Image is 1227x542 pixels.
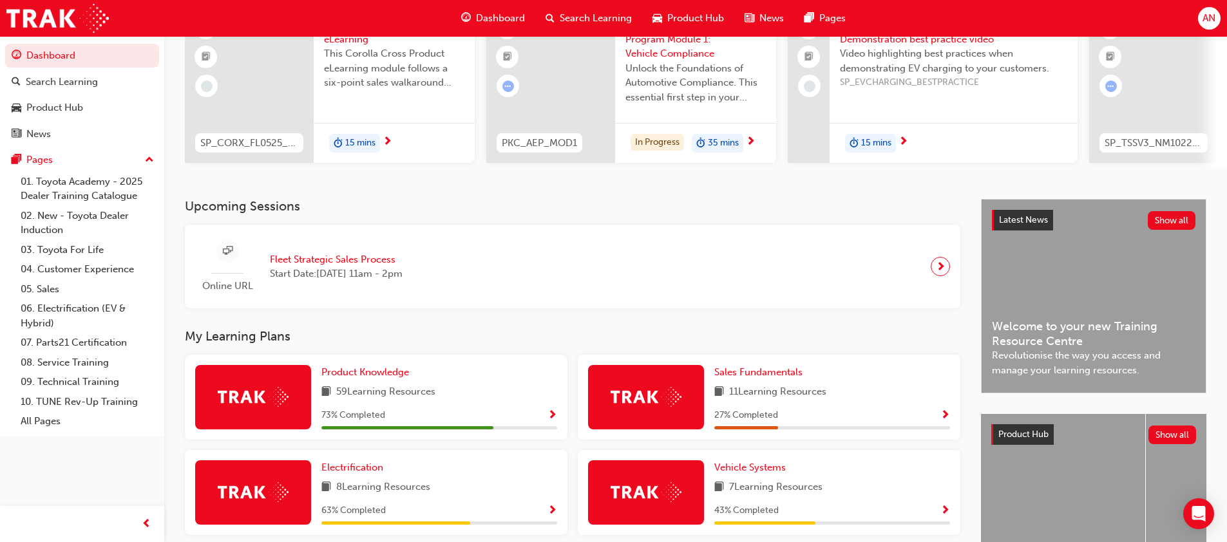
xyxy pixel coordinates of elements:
[714,462,786,473] span: Vehicle Systems
[15,240,159,260] a: 03. Toyota For Life
[336,480,430,496] span: 8 Learning Resources
[218,482,289,502] img: Trak
[15,172,159,206] a: 01. Toyota Academy - 2025 Dealer Training Catalogue
[794,5,856,32] a: pages-iconPages
[15,279,159,299] a: 05. Sales
[759,11,784,26] span: News
[5,96,159,120] a: Product Hub
[714,384,724,400] span: book-icon
[804,80,815,92] span: learningRecordVerb_NONE-icon
[1106,49,1115,66] span: booktick-icon
[324,46,464,90] span: This Corolla Cross Product eLearning module follows a six-point sales walkaround format, designed...
[270,266,403,281] span: Start Date: [DATE] 11am - 2pm
[15,372,159,392] a: 09. Technical Training
[546,10,555,26] span: search-icon
[991,424,1196,445] a: Product HubShow all
[804,10,814,26] span: pages-icon
[611,482,681,502] img: Trak
[223,243,233,259] span: sessionType_ONLINE_URL-icon
[476,11,525,26] span: Dashboard
[652,10,662,26] span: car-icon
[336,384,435,400] span: 59 Learning Resources
[321,460,388,475] a: Electrification
[714,408,778,423] span: 27 % Completed
[334,135,343,152] span: duration-icon
[535,5,642,32] a: search-iconSearch Learning
[321,480,331,496] span: book-icon
[899,136,908,148] span: next-icon
[26,100,83,115] div: Product Hub
[12,77,21,88] span: search-icon
[547,503,557,519] button: Show Progress
[5,148,159,172] button: Pages
[142,516,151,532] span: prev-icon
[560,11,632,26] span: Search Learning
[998,429,1049,440] span: Product Hub
[714,365,808,380] a: Sales Fundamentals
[502,80,514,92] span: learningRecordVerb_ATTEMPT-icon
[819,11,846,26] span: Pages
[708,136,739,151] span: 35 mins
[745,10,754,26] span: news-icon
[185,7,475,163] a: SP_CORX_FL0525_ELCorolla Cross Product eLearningThis Corolla Cross Product eLearning module follo...
[195,235,950,299] a: Online URLFleet Strategic Sales ProcessStart Date:[DATE] 11am - 2pm
[321,408,385,423] span: 73 % Completed
[15,353,159,373] a: 08. Service Training
[940,505,950,517] span: Show Progress
[321,462,383,473] span: Electrification
[1198,7,1221,30] button: AN
[12,154,21,166] span: pages-icon
[992,319,1195,348] span: Welcome to your new Training Resource Centre
[12,102,21,114] span: car-icon
[15,206,159,240] a: 02. New - Toyota Dealer Induction
[992,348,1195,377] span: Revolutionise the way you access and manage your learning resources.
[631,134,684,151] div: In Progress
[1183,498,1214,529] div: Open Intercom Messenger
[625,61,766,105] span: Unlock the Foundations of Automotive Compliance. This essential first step in your Automotive Ess...
[981,199,1206,393] a: Latest NewsShow allWelcome to your new Training Resource CentreRevolutionise the way you access a...
[940,410,950,422] span: Show Progress
[714,460,791,475] a: Vehicle Systems
[547,505,557,517] span: Show Progress
[999,214,1048,225] span: Latest News
[321,365,414,380] a: Product Knowledge
[15,392,159,412] a: 10. TUNE Rev-Up Training
[26,153,53,167] div: Pages
[201,80,213,92] span: learningRecordVerb_NONE-icon
[714,480,724,496] span: book-icon
[12,129,21,140] span: news-icon
[714,366,803,378] span: Sales Fundamentals
[270,252,403,267] span: Fleet Strategic Sales Process
[5,70,159,94] a: Search Learning
[195,279,260,294] span: Online URL
[12,50,21,62] span: guage-icon
[547,407,557,424] button: Show Progress
[26,75,98,89] div: Search Learning
[840,46,1067,75] span: Video highlighting best practices when demonstrating EV charging to your customers.
[185,329,960,344] h3: My Learning Plans
[200,136,298,151] span: SP_CORX_FL0525_EL
[503,49,512,66] span: booktick-icon
[185,199,960,214] h3: Upcoming Sessions
[202,49,211,66] span: booktick-icon
[696,135,705,152] span: duration-icon
[840,75,1067,90] span: SP_EVCHARGING_BESTPRACTICE
[992,210,1195,230] a: Latest NewsShow all
[1105,80,1117,92] span: learningRecordVerb_ATTEMPT-icon
[729,384,826,400] span: 11 Learning Resources
[461,10,471,26] span: guage-icon
[15,333,159,353] a: 07. Parts21 Certification
[940,407,950,424] button: Show Progress
[345,136,376,151] span: 15 mins
[714,503,779,518] span: 43 % Completed
[642,5,734,32] a: car-iconProduct Hub
[1203,11,1215,26] span: AN
[218,387,289,407] img: Trak
[850,135,859,152] span: duration-icon
[6,4,109,33] img: Trak
[1105,136,1203,151] span: SP_TSSV3_NM1022_EL
[1148,211,1196,230] button: Show all
[145,152,154,169] span: up-icon
[26,127,51,142] div: News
